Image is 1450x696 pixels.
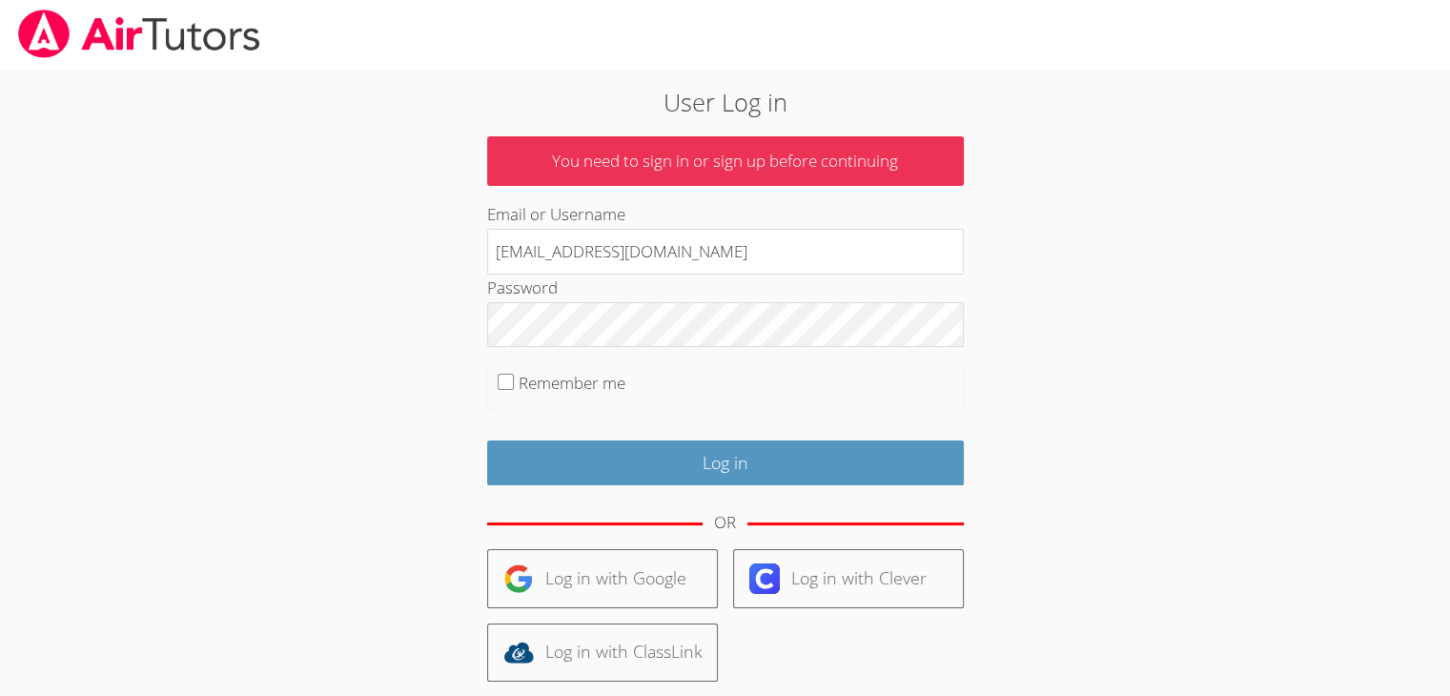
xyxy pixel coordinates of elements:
[503,637,534,667] img: classlink-logo-d6bb404cc1216ec64c9a2012d9dc4662098be43eaf13dc465df04b49fa7ab582.svg
[487,276,558,298] label: Password
[487,549,718,607] a: Log in with Google
[503,563,534,594] img: google-logo-50288ca7cdecda66e5e0955fdab243c47b7ad437acaf1139b6f446037453330a.svg
[487,624,718,682] a: Log in with ClassLink
[749,563,780,594] img: clever-logo-6eab21bc6e7a338710f1a6ff85c0baf02591cd810cc4098c63d3a4b26e2feb20.svg
[733,549,964,607] a: Log in with Clever
[519,372,625,394] label: Remember me
[714,509,736,537] div: OR
[16,10,262,58] img: airtutors_banner-c4298cdbf04f3fff15de1276eac7730deb9818008684d7c2e4769d2f7ddbe033.png
[487,136,964,187] p: You need to sign in or sign up before continuing
[487,440,964,485] input: Log in
[487,203,625,225] label: Email or Username
[334,84,1116,120] h2: User Log in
